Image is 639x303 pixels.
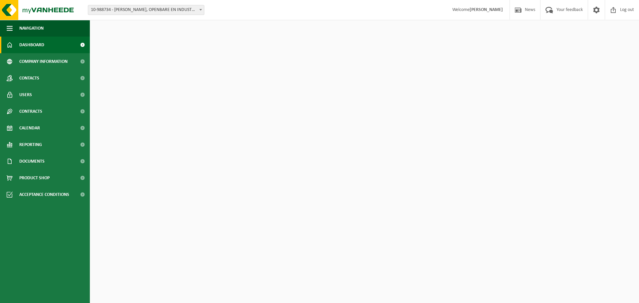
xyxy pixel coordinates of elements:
span: Company information [19,53,68,70]
strong: [PERSON_NAME] [470,7,503,12]
span: Reporting [19,136,42,153]
span: Users [19,86,32,103]
span: Documents [19,153,45,170]
span: Dashboard [19,37,44,53]
span: Contracts [19,103,42,120]
span: 10-988734 - VICTOR PEETERS, OPENBARE EN INDUSTRIËLE WERKEN LOKEREN - LOKEREN [88,5,204,15]
span: Navigation [19,20,44,37]
span: Contacts [19,70,39,86]
span: Product Shop [19,170,50,186]
span: Calendar [19,120,40,136]
span: Acceptance conditions [19,186,69,203]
